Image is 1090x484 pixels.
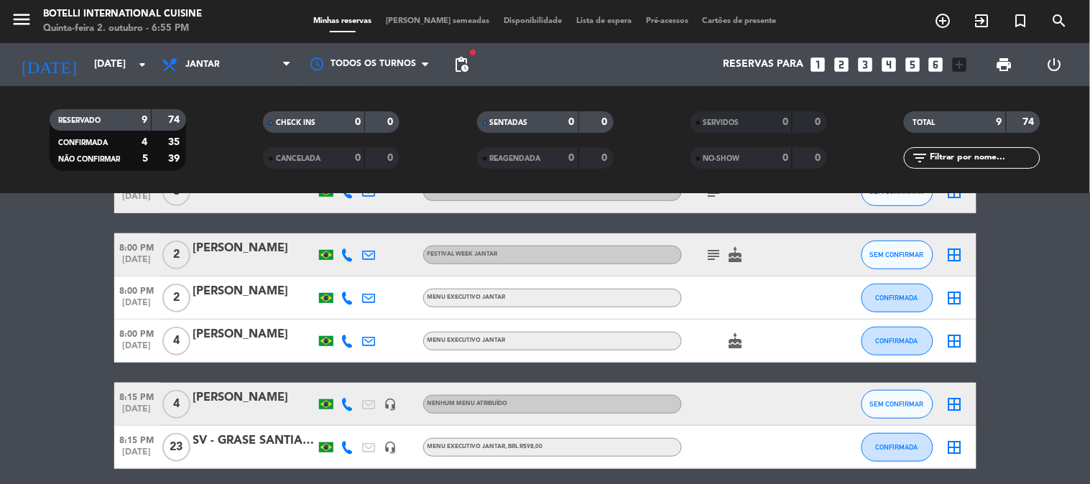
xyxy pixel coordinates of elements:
span: Lista de espera [569,17,639,25]
span: 8:15 PM [114,431,160,447]
span: Reservas para [723,59,803,70]
input: Filtrar por nome... [928,150,1040,166]
strong: 74 [168,115,183,125]
button: CONFIRMADA [862,433,933,462]
i: looks_one [808,55,827,74]
div: [PERSON_NAME] [193,325,315,344]
strong: 74 [1023,117,1038,127]
strong: 4 [142,137,147,147]
i: looks_3 [856,55,874,74]
span: SENTADAS [490,119,528,126]
span: , BRL R$98,00 [506,444,543,450]
strong: 9 [142,115,147,125]
strong: 0 [388,153,397,163]
span: Disponibilidade [496,17,569,25]
span: 8:00 PM [114,238,160,255]
i: turned_in_not [1012,12,1030,29]
span: [DATE] [114,447,160,464]
span: 4 [162,327,190,355]
span: [PERSON_NAME] semeadas [379,17,496,25]
strong: 0 [601,117,610,127]
span: 2 [162,241,190,269]
i: border_all [946,396,964,413]
i: cake [727,246,744,264]
span: Jantar [185,60,220,70]
strong: 0 [815,117,823,127]
span: CANCELADA [276,155,320,162]
span: Minhas reservas [306,17,379,25]
span: CONFIRMADA [876,337,918,345]
span: [DATE] [114,255,160,271]
i: border_all [946,439,964,456]
span: [DATE] [114,192,160,208]
i: power_settings_new [1045,56,1063,73]
span: 8:15 PM [114,388,160,404]
strong: 0 [355,153,361,163]
span: NO-SHOW [703,155,740,162]
span: CHECK INS [276,119,315,126]
strong: 0 [355,117,361,127]
i: border_all [946,289,964,307]
div: [PERSON_NAME] [193,388,315,407]
span: Nenhum menu atribuído [428,401,508,406]
strong: 0 [388,117,397,127]
i: add_box [951,55,969,74]
span: CONFIRMADA [58,139,108,146]
span: 2 [162,284,190,312]
i: looks_6 [927,55,946,74]
span: MENU EXECUTIVO JANTAR [428,188,506,194]
div: Quinta-feira 2. outubro - 6:55 PM [43,22,202,36]
strong: 0 [782,153,788,163]
strong: 0 [815,153,823,163]
div: Botelli International Cuisine [43,7,202,22]
i: border_all [946,332,964,350]
span: MENU EXECUTIVO JANTAR [428,294,506,300]
span: pending_actions [453,56,470,73]
div: LOG OUT [1030,43,1079,86]
i: search [1051,12,1068,29]
span: SEM CONFIRMAR [870,400,924,408]
span: 23 [162,433,190,462]
span: RESERVADO [58,117,101,124]
span: print [996,56,1013,73]
span: TOTAL [913,119,935,126]
i: arrow_drop_down [134,56,151,73]
i: headset_mic [384,441,397,454]
span: NÃO CONFIRMAR [58,156,120,163]
span: 8:00 PM [114,325,160,341]
button: SEM CONFIRMAR [862,241,933,269]
i: headset_mic [384,398,397,411]
span: MENU EXECUTIVO JANTAR [428,338,506,343]
span: [DATE] [114,341,160,358]
strong: 0 [782,117,788,127]
span: 4 [162,390,190,419]
strong: 9 [997,117,1002,127]
i: looks_5 [903,55,922,74]
i: looks_4 [879,55,898,74]
i: menu [11,9,32,30]
span: MENU EXECUTIVO JANTAR [428,444,543,450]
span: SERVIDOS [703,119,739,126]
i: exit_to_app [974,12,991,29]
span: [DATE] [114,298,160,315]
span: REAGENDADA [490,155,541,162]
button: menu [11,9,32,35]
span: Pré-acessos [639,17,696,25]
i: cake [727,332,744,350]
i: subject [706,246,723,264]
div: [PERSON_NAME] [193,239,315,258]
strong: 0 [569,117,575,127]
button: CONFIRMADA [862,327,933,355]
i: add_circle_outline [935,12,952,29]
strong: 39 [168,154,183,164]
i: filter_list [911,149,928,167]
span: CONFIRMADA [876,443,918,451]
i: border_all [946,246,964,264]
i: looks_two [832,55,851,74]
button: CONFIRMADA [862,284,933,312]
span: fiber_manual_record [468,48,477,57]
span: [DATE] [114,404,160,421]
strong: 35 [168,137,183,147]
div: SV - GRASE SANTIAGO [193,432,315,450]
strong: 0 [601,153,610,163]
